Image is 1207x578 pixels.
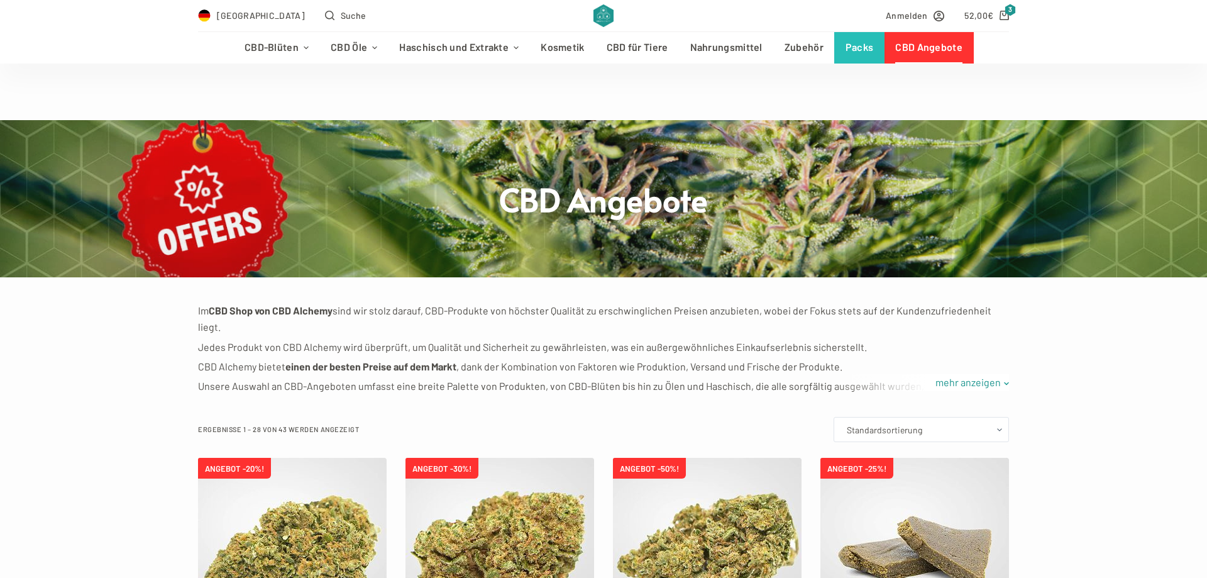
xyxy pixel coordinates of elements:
[198,303,1009,336] p: Im sind wir stolz darauf, CBD-Produkte von höchster Qualität zu erschwinglichen Preisen anzubiete...
[886,8,944,23] a: Anmelden
[233,32,319,64] a: CBD-Blüten
[988,10,993,21] span: €
[964,8,1009,23] a: Shopping cart
[217,8,305,23] span: [GEOGRAPHIC_DATA]
[198,358,1009,375] p: CBD Alchemy bietet , dank der Kombination von Faktoren wie Produktion, Versand und Frische der Pr...
[198,378,1009,428] p: Unsere Auswahl an CBD-Angeboten umfasst eine breite Palette von Produkten, von CBD-Blüten bis hin...
[368,179,839,220] h1: CBD Angebote
[233,32,973,64] nav: Header-Menü
[595,32,679,64] a: CBD für Tiere
[927,374,1009,391] a: mehr anzeigen
[886,8,927,23] span: Anmelden
[530,32,595,64] a: Kosmetik
[198,458,271,479] span: ANGEBOT -20%!
[834,417,1009,442] select: Shop-Bestellung
[820,458,893,479] span: ANGEBOT -25%!
[341,8,367,23] span: Suche
[1005,4,1016,16] span: 3
[198,9,211,22] img: DE Flag
[964,10,993,21] bdi: 52,00
[773,32,834,64] a: Zubehör
[198,8,305,23] a: Select Country
[198,339,1009,355] p: Jedes Produkt von CBD Alchemy wird überprüft, um Qualität und Sicherheit zu gewährleisten, was ei...
[198,424,360,435] p: Ergebnisse 1 – 28 von 43 werden angezeigt
[613,458,686,479] span: ANGEBOT -50%!
[285,360,456,372] strong: einen der besten Preise auf dem Markt
[593,4,613,27] img: CBD Alchemy
[389,32,530,64] a: Haschisch und Extrakte
[209,304,333,316] strong: CBD Shop von CBD Alchemy
[679,32,773,64] a: Nahrungsmittel
[320,32,389,64] a: CBD Öle
[885,32,974,64] a: CBD Angebote
[325,8,366,23] button: Open search form
[834,32,885,64] a: Packs
[405,458,478,479] span: ANGEBOT -30%!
